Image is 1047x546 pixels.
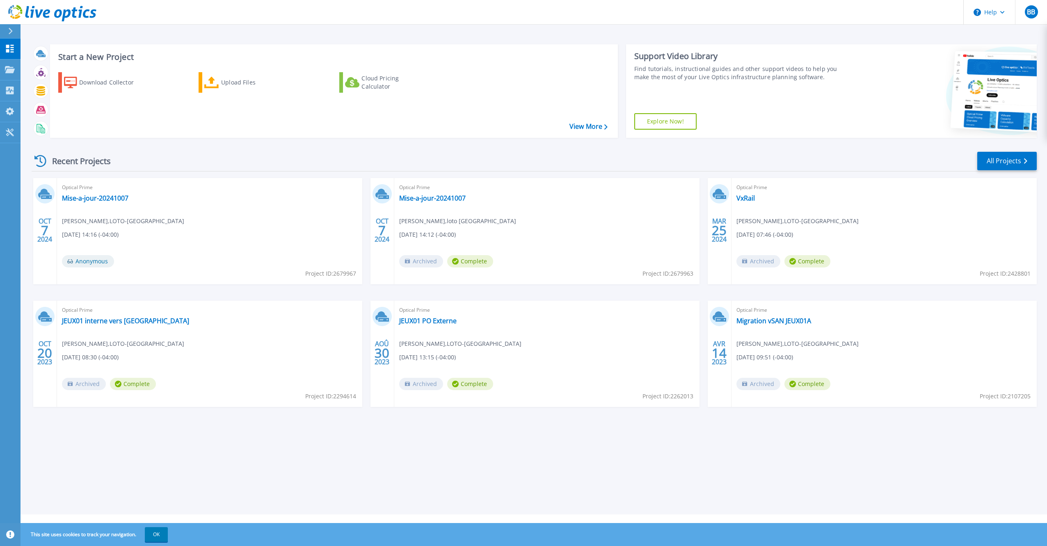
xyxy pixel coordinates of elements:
span: Archived [399,378,443,390]
span: Anonymous [62,255,114,267]
span: Complete [447,378,493,390]
div: Recent Projects [32,151,122,171]
span: Optical Prime [399,183,695,192]
a: Explore Now! [634,113,697,130]
span: Archived [736,378,780,390]
div: Find tutorials, instructional guides and other support videos to help you make the most of your L... [634,65,846,81]
div: Support Video Library [634,51,846,62]
div: OCT 2024 [37,215,53,245]
a: All Projects [977,152,1037,170]
button: OK [145,527,168,542]
span: Project ID: 2679967 [305,269,356,278]
span: [PERSON_NAME] , LOTO-[GEOGRAPHIC_DATA] [62,339,184,348]
div: AVR 2023 [711,338,727,368]
span: [DATE] 09:51 (-04:00) [736,353,793,362]
div: Download Collector [79,74,145,91]
span: Optical Prime [736,183,1032,192]
a: JEUX01 PO Externe [399,317,457,325]
div: Cloud Pricing Calculator [361,74,427,91]
span: [DATE] 07:46 (-04:00) [736,230,793,239]
a: Download Collector [58,72,150,93]
span: Complete [447,255,493,267]
span: Optical Prime [62,306,357,315]
a: JEUX01 interne vers [GEOGRAPHIC_DATA] [62,317,189,325]
a: Mise-a-jour-20241007 [399,194,466,202]
span: [PERSON_NAME] , LOTO-[GEOGRAPHIC_DATA] [62,217,184,226]
span: Optical Prime [62,183,357,192]
span: [DATE] 14:16 (-04:00) [62,230,119,239]
span: [PERSON_NAME] , LOTO-[GEOGRAPHIC_DATA] [736,217,859,226]
span: This site uses cookies to track your navigation. [23,527,168,542]
div: MAR 2024 [711,215,727,245]
span: Complete [784,255,830,267]
span: 20 [37,350,52,356]
span: Complete [784,378,830,390]
div: Upload Files [221,74,287,91]
span: [PERSON_NAME] , LOTO-[GEOGRAPHIC_DATA] [736,339,859,348]
div: AOÛ 2023 [374,338,390,368]
a: Upload Files [199,72,290,93]
span: 14 [712,350,727,356]
span: [DATE] 13:15 (-04:00) [399,353,456,362]
span: [PERSON_NAME] , loto [GEOGRAPHIC_DATA] [399,217,516,226]
span: BB [1027,9,1035,15]
div: OCT 2023 [37,338,53,368]
div: OCT 2024 [374,215,390,245]
span: Archived [399,255,443,267]
span: 25 [712,227,727,234]
a: View More [569,123,608,130]
span: Project ID: 2679963 [642,269,693,278]
span: Project ID: 2262013 [642,392,693,401]
h3: Start a New Project [58,53,607,62]
span: Optical Prime [399,306,695,315]
span: 7 [41,227,48,234]
span: Archived [736,255,780,267]
span: Project ID: 2294614 [305,392,356,401]
span: [DATE] 08:30 (-04:00) [62,353,119,362]
span: Optical Prime [736,306,1032,315]
span: Project ID: 2428801 [980,269,1031,278]
span: [DATE] 14:12 (-04:00) [399,230,456,239]
a: Migration vSAN JEUX01A [736,317,811,325]
span: Archived [62,378,106,390]
a: VxRail [736,194,755,202]
span: Complete [110,378,156,390]
span: 30 [375,350,389,356]
span: 7 [378,227,386,234]
span: [PERSON_NAME] , LOTO-[GEOGRAPHIC_DATA] [399,339,521,348]
a: Cloud Pricing Calculator [339,72,431,93]
a: Mise-a-jour-20241007 [62,194,128,202]
span: Project ID: 2107205 [980,392,1031,401]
